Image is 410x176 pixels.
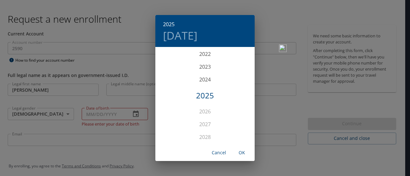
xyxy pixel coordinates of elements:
span: Cancel [211,149,226,157]
div: 2024 [155,73,255,86]
div: 2022 [155,48,255,60]
img: npw-badge-icon-locked.svg [279,44,287,52]
button: OK [232,147,252,159]
button: [DATE] [163,29,197,42]
button: 2025 [163,20,175,29]
button: Cancel [209,147,229,159]
div: 2025 [155,89,255,102]
span: OK [234,149,250,157]
div: 2023 [155,60,255,73]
